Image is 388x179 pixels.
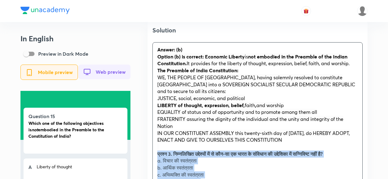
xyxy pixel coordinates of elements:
[20,7,70,16] a: Company Logo
[255,102,256,108] strong: ,
[157,116,343,129] span: FRATERNITY assuring the dignity of the individual and the unity and integrity of the Nation
[266,102,284,108] span: worship
[157,130,350,143] span: IN OUR CONSTITUENT ASSEMBLY this twenty-sixth day of [DATE], do HEREBY ADOPT, ENACT AND GIVE TO O...
[20,34,130,43] h3: In English
[31,127,38,132] em: not
[152,26,363,35] h4: Solution
[157,157,197,164] span: a. विचार की स्वतंत्रता
[157,171,204,178] span: c. अभिव्यक्ति की स्वतंत्रता
[303,8,309,14] img: avatar
[301,6,311,16] button: avatar
[28,163,32,171] h5: A
[157,46,182,53] strong: Answer: (b)
[38,50,88,58] p: Preview in Dark Mode
[157,53,204,60] strong: Option (b) is correct:
[157,102,245,108] strong: LIBERTY of thought, expression, belief,
[157,53,347,67] strong: not embodied in the Preamble of the Indian Constitution.
[37,164,72,170] span: Liberty of thought
[205,53,245,60] strong: Economic Liberty
[187,60,350,66] span: It provides for the liberty of thought, expression, belief, faith, and worship.
[245,102,255,108] span: faith
[157,74,355,94] span: WE, THE PEOPLE OF [GEOGRAPHIC_DATA], having solemnly resolved to constitute [GEOGRAPHIC_DATA] int...
[28,120,104,139] strong: Which one of the following objectives is embodied in the Preamble to the Constitution of India?
[28,113,123,120] h5: Question 15
[157,67,238,73] strong: The Preamble of India Constitution:
[357,6,368,16] img: Rajesh Kumar
[157,164,193,171] span: b. आर्थिक स्वतंत्रता
[245,53,248,60] span: is
[157,151,323,157] strong: प्रश्न 3. निम्नलिखित उद्देश्यों में से कौन-सा एक भारत के संविधान की उद्देशिका में सन्निविष्ट नहीं...
[38,69,73,75] span: Mobile preview
[20,7,70,14] img: Company Logo
[96,69,126,75] span: Web preview
[157,109,317,115] span: EQUALITY of status and of opportunity and to promote among them all
[256,102,265,108] span: and
[157,95,245,101] span: JUSTICE, social, economic, and political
